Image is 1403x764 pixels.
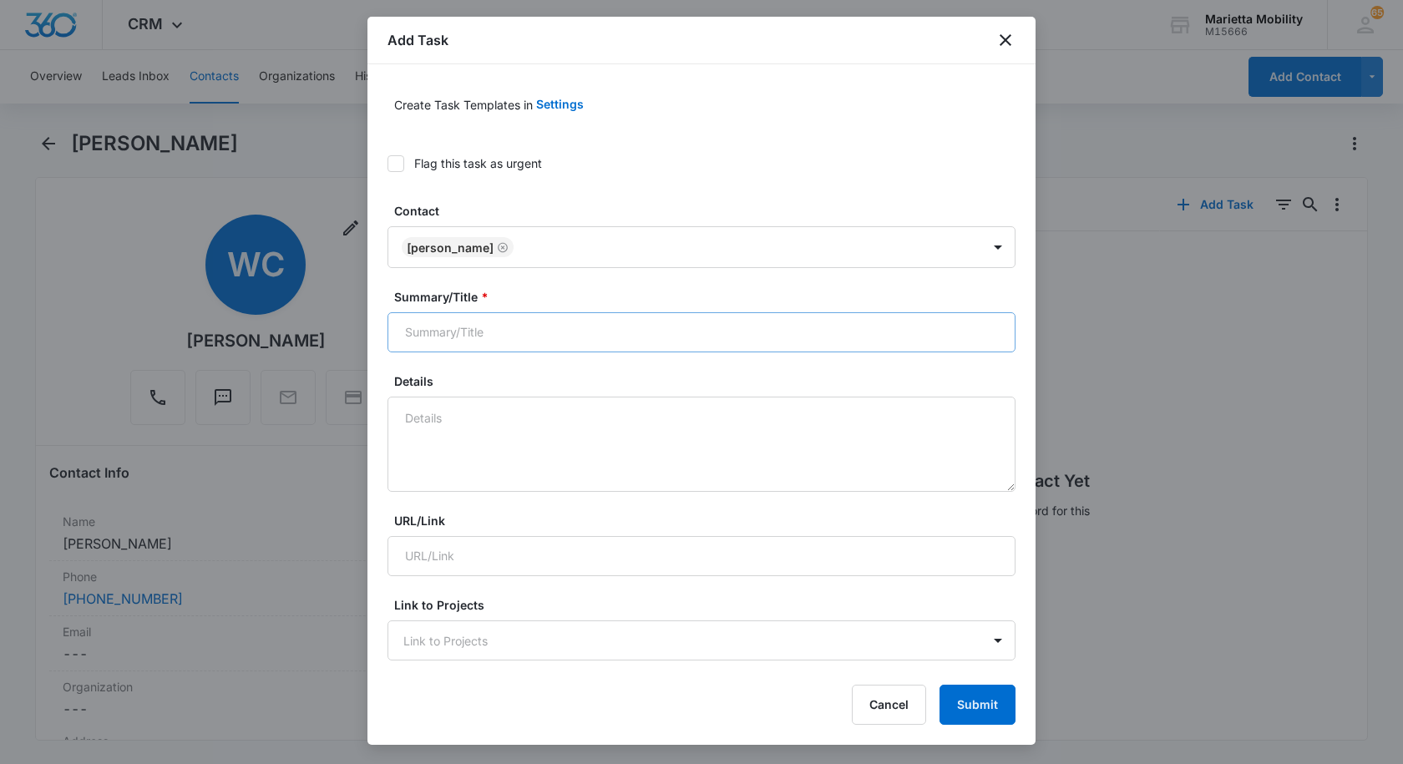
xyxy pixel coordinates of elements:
button: Submit [940,685,1016,725]
div: Remove William Crites [494,241,509,253]
label: Details [394,372,1022,390]
p: Create Task Templates in [394,96,533,114]
button: Cancel [852,685,926,725]
div: Flag this task as urgent [414,154,542,172]
h1: Add Task [387,30,448,50]
label: URL/Link [394,512,1022,529]
button: Settings [536,84,584,124]
div: [PERSON_NAME] [407,240,494,255]
label: Summary/Title [394,288,1022,306]
label: Link to Projects [394,596,1022,614]
label: Contact [394,202,1022,220]
input: Summary/Title [387,312,1016,352]
input: URL/Link [387,536,1016,576]
p: Begin typing to search for projects to link to this task (optional). [394,667,1016,685]
button: close [995,30,1016,50]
